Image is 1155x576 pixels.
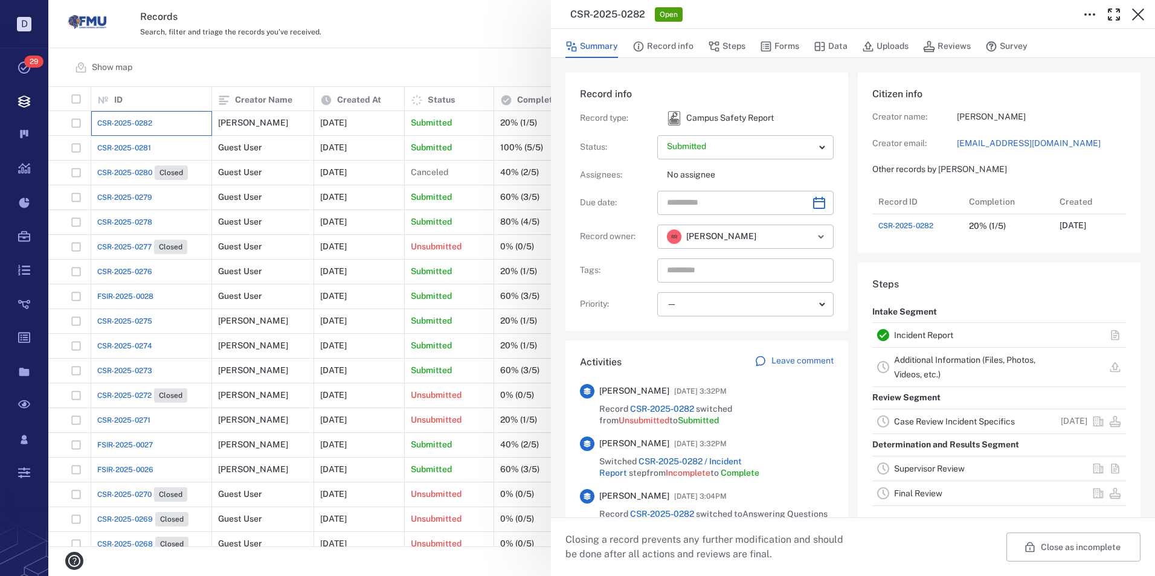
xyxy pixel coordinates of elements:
button: Uploads [862,35,909,58]
p: Record type : [580,112,652,124]
span: Help [27,8,52,19]
img: icon Campus Safety Report [667,111,681,126]
span: Answering Questions [742,509,828,519]
p: [PERSON_NAME] [957,111,1126,123]
div: — [667,297,814,311]
a: Additional Information (Files, Photos, Videos, etc.) [894,355,1035,379]
p: Creator email: [872,138,957,150]
button: Steps [708,35,745,58]
h6: Activities [580,355,622,370]
a: CSR-2025-0282 [630,509,694,519]
span: Record switched to [599,508,828,520]
a: [EMAIL_ADDRESS][DOMAIN_NAME] [957,138,1126,150]
span: [DATE] 3:32PM [674,384,727,398]
div: Created [1054,190,1144,214]
span: Incomplete [666,468,710,478]
p: Intake Segment [872,301,937,323]
p: Campus Safety Report [686,112,774,124]
div: Completion [963,190,1054,214]
a: CSR-2025-0282 / Incident Report [599,456,742,478]
h6: Citizen info [872,87,1126,101]
p: Submitted [667,141,814,153]
div: 20% (1/5) [969,222,1006,231]
p: Priority : [580,298,652,310]
div: Record infoRecord type:icon Campus Safety ReportCampus Safety ReportStatus:Assignees:No assigneeD... [565,72,848,341]
div: Citizen infoCreator name:[PERSON_NAME]Creator email:[EMAIL_ADDRESS][DOMAIN_NAME]Other records by ... [858,72,1141,263]
button: Record info [632,35,693,58]
h6: Steps [872,277,1126,292]
div: ActivitiesLeave comment[PERSON_NAME][DATE] 3:32PMRecord CSR-2025-0282 switched fromUnsubmittedtoS... [565,341,848,549]
button: Toggle Fullscreen [1102,2,1126,27]
div: Record ID [872,190,963,214]
a: CSR-2025-0282 [630,404,694,414]
p: Closing a record prevents any further modification and should be done after all actions and revie... [565,533,853,562]
a: CSR-2025-0282 [878,220,933,231]
p: [DATE] [1060,220,1086,232]
p: Creator name: [872,111,957,123]
h6: Record info [580,87,834,101]
span: [DATE] 3:32PM [674,437,727,451]
div: Created [1060,185,1092,219]
div: Record ID [878,185,918,219]
p: Due date : [580,197,652,209]
span: [PERSON_NAME] [686,231,756,243]
button: Survey [985,35,1028,58]
button: Forms [760,35,799,58]
button: Toggle to Edit Boxes [1078,2,1102,27]
span: [DATE] 3:04PM [674,489,727,504]
button: Open [812,228,829,245]
div: Completion [969,185,1015,219]
p: Record owner : [580,231,652,243]
span: Open [657,10,680,20]
div: R R [667,229,681,244]
a: Leave comment [754,355,834,370]
p: Other records by [PERSON_NAME] [872,164,1126,176]
p: Tags : [580,264,652,277]
span: [PERSON_NAME] [599,490,669,502]
div: StepsIntake SegmentIncident ReportAdditional Information (Files, Photos, Videos, etc.)Review Segm... [858,263,1141,530]
span: 29 [24,56,43,68]
button: Close [1126,2,1150,27]
a: Final Review [894,488,942,498]
button: Reviews [923,35,971,58]
p: Status : [580,141,652,153]
h3: CSR-2025-0282 [570,7,645,22]
a: Supervisor Review [894,464,965,473]
span: Record switched from to [599,403,834,427]
div: Campus Safety Report [667,111,681,126]
span: Complete [721,468,759,478]
span: Unsubmitted [619,415,669,425]
p: No assignee [667,169,834,181]
p: D [17,17,31,31]
button: Choose date [807,191,831,215]
a: Case Review Incident Specifics [894,417,1015,426]
span: Switched step from to [599,456,834,479]
button: Data [814,35,848,58]
button: Close as incomplete [1006,533,1141,562]
p: Review Segment [872,387,941,409]
span: [PERSON_NAME] [599,438,669,450]
p: [DATE] [1061,415,1087,427]
a: Incident Report [894,330,953,340]
p: Assignees : [580,169,652,181]
button: Summary [565,35,618,58]
span: Submitted [678,415,719,425]
p: Leave comment [771,355,834,367]
p: Determination and Results Segment [872,434,1019,456]
span: [PERSON_NAME] [599,385,669,397]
